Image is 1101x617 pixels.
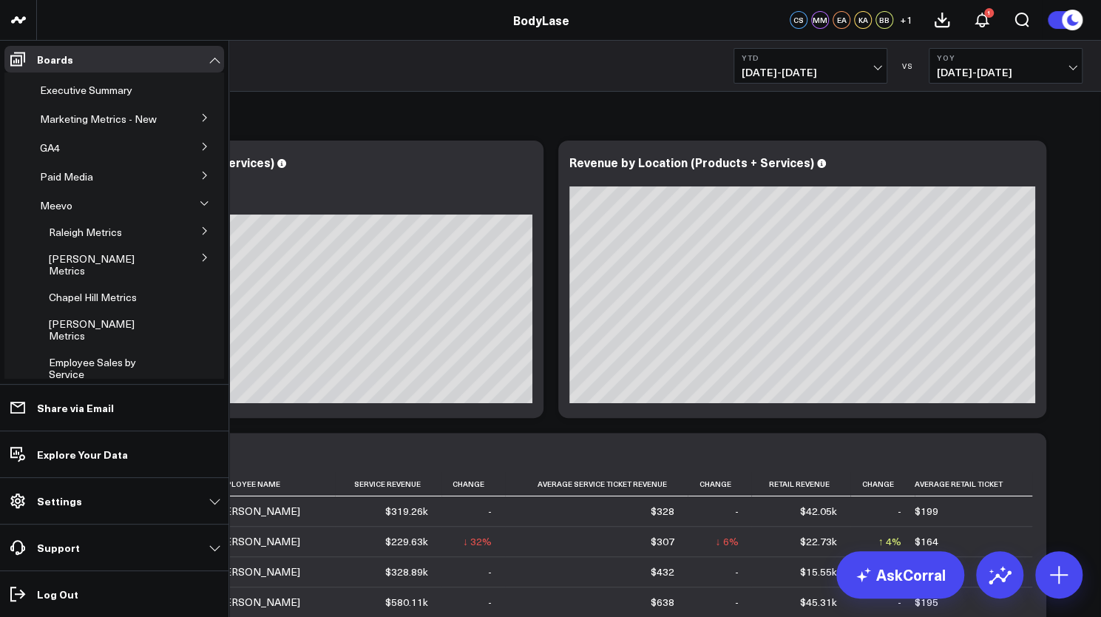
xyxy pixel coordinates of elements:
[37,448,128,460] p: Explore Your Data
[854,11,872,29] div: KA
[49,357,160,380] a: Employee Sales by Service
[929,48,1083,84] button: YoY[DATE]-[DATE]
[335,472,441,496] th: Service Revenue
[790,11,807,29] div: CS
[214,504,300,519] div: [PERSON_NAME]
[800,504,837,519] div: $42.05k
[40,112,157,126] span: Marketing Metrics - New
[488,595,492,610] div: -
[688,472,751,496] th: Change
[385,595,428,610] div: $580.11k
[900,15,912,25] span: + 1
[898,504,901,519] div: -
[915,534,938,549] div: $164
[850,472,914,496] th: Change
[800,564,837,579] div: $15.55k
[385,504,428,519] div: $319.26k
[984,8,994,18] div: 1
[651,564,674,579] div: $432
[441,472,505,496] th: Change
[715,534,738,549] div: ↓ 6%
[49,355,136,381] span: Employee Sales by Service
[37,402,114,414] p: Share via Email
[811,11,829,29] div: MM
[569,154,814,170] div: Revenue by Location (Products + Services)
[915,595,938,610] div: $195
[40,171,93,183] a: Paid Media
[488,504,492,519] div: -
[505,472,688,496] th: Average Service Ticket Revenue
[651,534,674,549] div: $307
[488,564,492,579] div: -
[214,472,335,496] th: Employee Name
[214,534,300,549] div: [PERSON_NAME]
[513,12,569,28] a: BodyLase
[833,11,850,29] div: EA
[836,551,964,599] a: AskCorral
[875,11,893,29] div: BB
[385,534,428,549] div: $229.63k
[49,318,160,342] a: [PERSON_NAME] Metrics
[800,595,837,610] div: $45.31k
[40,141,60,155] span: GA4
[651,504,674,519] div: $328
[40,84,132,96] a: Executive Summary
[37,542,80,553] p: Support
[878,534,901,549] div: ↑ 4%
[800,534,837,549] div: $22.73k
[651,595,674,610] div: $638
[463,534,492,549] div: ↓ 32%
[49,290,137,304] span: Chapel Hill Metrics
[385,564,428,579] div: $328.89k
[734,564,738,579] div: -
[40,198,72,212] span: Meevo
[40,83,132,97] span: Executive Summary
[937,53,1074,62] b: YoY
[742,67,879,78] span: [DATE] - [DATE]
[67,203,532,215] div: Previous: $6.71M
[37,53,73,65] p: Boards
[37,588,78,600] p: Log Out
[40,169,93,183] span: Paid Media
[4,581,224,607] a: Log Out
[214,564,300,579] div: [PERSON_NAME]
[898,595,901,610] div: -
[49,291,137,303] a: Chapel Hill Metrics
[915,472,1032,496] th: Average Retail Ticket
[40,142,60,154] a: GA4
[734,48,887,84] button: YTD[DATE]-[DATE]
[49,317,135,343] span: [PERSON_NAME] Metrics
[937,67,1074,78] span: [DATE] - [DATE]
[49,253,160,277] a: [PERSON_NAME] Metrics
[49,225,122,239] span: Raleigh Metrics
[734,595,738,610] div: -
[734,504,738,519] div: -
[49,252,135,277] span: [PERSON_NAME] Metrics
[214,595,300,610] div: [PERSON_NAME]
[40,200,72,212] a: Meevo
[897,11,915,29] button: +1
[40,113,157,125] a: Marketing Metrics - New
[49,226,122,238] a: Raleigh Metrics
[742,53,879,62] b: YTD
[751,472,850,496] th: Retail Revenue
[915,504,938,519] div: $199
[37,495,82,507] p: Settings
[895,61,921,70] div: VS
